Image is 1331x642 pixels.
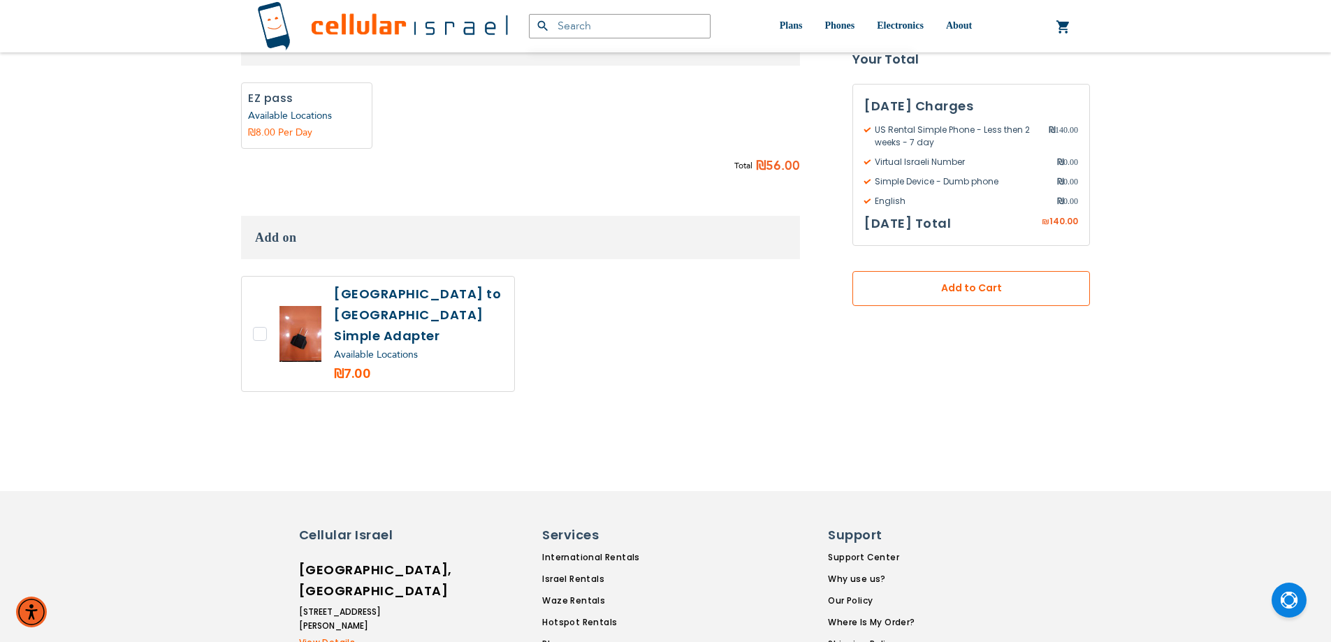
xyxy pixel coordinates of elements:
span: Simple Device - Dumb phone [864,175,1057,188]
a: Waze Rentals [542,594,715,607]
input: Search [529,14,711,38]
span: Add on [255,231,297,245]
span: About [946,20,972,31]
a: Hotspot Rentals [542,616,715,629]
strong: Your Total [852,49,1090,70]
h6: Cellular Israel [299,526,421,544]
img: Cellular Israel Logo [257,1,508,51]
h6: [GEOGRAPHIC_DATA], [GEOGRAPHIC_DATA] [299,560,421,601]
h6: Services [542,526,706,544]
span: ₪ [1057,156,1063,168]
div: Accessibility Menu [16,597,47,627]
a: Where Is My Order? [828,616,915,629]
a: Available Locations [248,109,332,122]
span: US Rental Simple Phone - Less then 2 weeks - 7 day [864,124,1049,149]
span: 140.00 [1049,124,1078,149]
span: Add to Cart [899,282,1044,296]
span: Electronics [877,20,924,31]
span: Phones [824,20,854,31]
a: International Rentals [542,551,715,564]
span: 0.00 [1057,195,1078,207]
span: 56.00 [766,156,800,177]
span: Virtual Israeli Number [864,156,1057,168]
span: 0.00 [1057,156,1078,168]
button: Add to Cart [852,271,1090,306]
span: ₪ [1057,195,1063,207]
span: Plans [780,20,803,31]
span: English [864,195,1057,207]
span: 140.00 [1049,215,1078,227]
li: [STREET_ADDRESS][PERSON_NAME] [299,605,421,633]
a: Why use us? [828,573,915,585]
a: Available Locations [334,348,418,361]
h6: Support [828,526,906,544]
a: Support Center [828,551,915,564]
span: Total [734,159,752,173]
span: ₪ [756,156,766,177]
span: ₪ [1049,124,1055,136]
span: 0.00 [1057,175,1078,188]
span: ₪ [1057,175,1063,188]
span: ₪ [1042,216,1049,228]
h3: [DATE] Charges [864,96,1078,117]
a: Israel Rentals [542,573,715,585]
a: Our Policy [828,594,915,607]
h3: [DATE] Total [864,213,951,234]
